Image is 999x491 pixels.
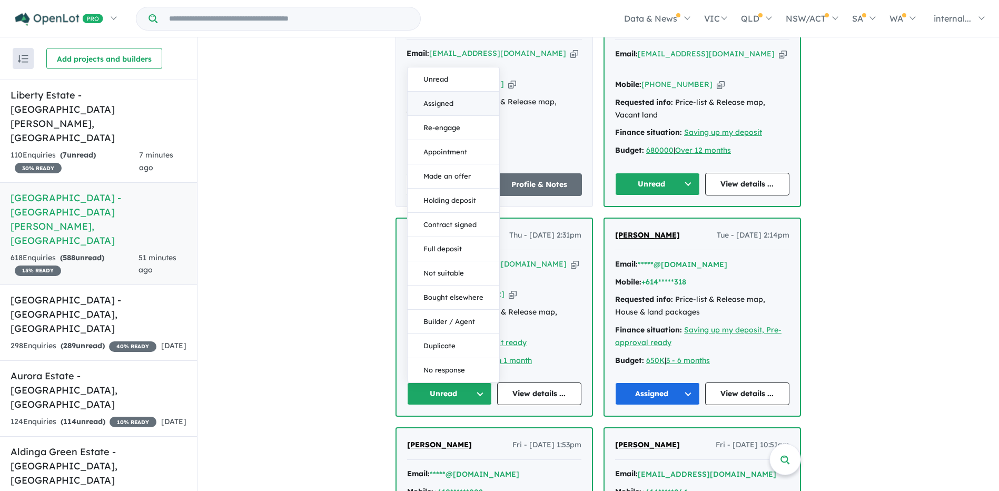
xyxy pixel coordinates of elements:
[571,259,579,270] button: Copy
[408,310,499,334] button: Builder / Agent
[509,229,581,242] span: Thu - [DATE] 2:31pm
[615,96,789,122] div: Price-list & Release map, Vacant land
[705,173,790,195] a: View details ...
[11,340,156,352] div: 298 Enquir ies
[615,356,644,365] strong: Budget:
[717,229,789,242] span: Tue - [DATE] 2:14pm
[11,149,139,174] div: 110 Enquir ies
[570,48,578,59] button: Copy
[497,173,582,196] a: Profile & Notes
[615,440,680,449] span: [PERSON_NAME]
[46,48,162,69] button: Add projects and builders
[615,355,789,367] div: |
[408,213,499,237] button: Contract signed
[638,469,776,480] button: [EMAIL_ADDRESS][DOMAIN_NAME]
[408,334,499,358] button: Duplicate
[407,48,429,58] strong: Email:
[161,417,186,426] span: [DATE]
[476,338,527,347] a: Deposit ready
[615,145,644,155] strong: Budget:
[63,341,76,350] span: 289
[646,356,665,365] u: 650K
[61,341,105,350] strong: ( unread)
[110,417,156,427] span: 10 % READY
[60,150,96,160] strong: ( unread)
[638,49,775,58] a: [EMAIL_ADDRESS][DOMAIN_NAME]
[615,439,680,451] a: [PERSON_NAME]
[63,150,67,160] span: 7
[11,252,139,277] div: 618 Enquir ies
[615,144,789,157] div: |
[615,49,638,58] strong: Email:
[408,286,499,310] button: Bought elsewhere
[675,145,731,155] a: Over 12 months
[408,92,499,116] button: Assigned
[666,356,710,365] u: 3 - 6 months
[615,382,700,405] button: Assigned
[508,78,516,90] button: Copy
[407,79,433,89] strong: Mobile:
[407,173,492,196] button: Unread
[429,48,566,58] a: [EMAIL_ADDRESS][DOMAIN_NAME]
[407,67,500,382] div: Unread
[615,97,673,107] strong: Requested info:
[615,277,641,287] strong: Mobile:
[407,96,582,121] div: Price-list & Release map, Vacant land
[615,173,700,195] button: Unread
[11,369,186,411] h5: Aurora Estate - [GEOGRAPHIC_DATA] , [GEOGRAPHIC_DATA]
[11,445,186,487] h5: Aldinga Green Estate - [GEOGRAPHIC_DATA] , [GEOGRAPHIC_DATA]
[934,13,971,24] span: internal...
[646,145,674,155] a: 680000
[63,417,76,426] span: 114
[11,88,186,145] h5: Liberty Estate - [GEOGRAPHIC_DATA][PERSON_NAME] , [GEOGRAPHIC_DATA]
[407,97,464,106] strong: Requested info:
[615,259,638,269] strong: Email:
[684,127,762,137] a: Saving up my deposit
[160,7,418,30] input: Try estate name, suburb, builder or developer
[407,440,472,449] span: [PERSON_NAME]
[60,253,104,262] strong: ( unread)
[408,237,499,261] button: Full deposit
[615,325,682,335] strong: Finance situation:
[615,469,638,478] strong: Email:
[408,116,499,140] button: Re-engage
[407,469,430,478] strong: Email:
[717,79,725,90] button: Copy
[408,67,499,92] button: Unread
[109,341,156,352] span: 40 % READY
[408,140,499,164] button: Appointment
[408,358,499,382] button: No response
[468,356,532,365] a: Less than 1 month
[63,253,75,262] span: 588
[61,417,105,426] strong: ( unread)
[716,439,789,451] span: Fri - [DATE] 10:51am
[15,266,61,276] span: 15 % READY
[161,341,186,350] span: [DATE]
[407,439,472,451] a: [PERSON_NAME]
[615,229,680,242] a: [PERSON_NAME]
[11,416,156,428] div: 124 Enquir ies
[509,289,517,300] button: Copy
[779,48,787,60] button: Copy
[615,293,789,319] div: Price-list & Release map, House & land packages
[139,150,173,172] span: 7 minutes ago
[408,261,499,286] button: Not suitable
[512,439,581,451] span: Fri - [DATE] 1:53pm
[11,191,186,248] h5: [GEOGRAPHIC_DATA] - [GEOGRAPHIC_DATA][PERSON_NAME] , [GEOGRAPHIC_DATA]
[408,164,499,189] button: Made an offer
[15,13,103,26] img: Openlot PRO Logo White
[615,127,682,137] strong: Finance situation:
[615,80,641,89] strong: Mobile:
[641,80,713,89] a: [PHONE_NUMBER]
[615,230,680,240] span: [PERSON_NAME]
[18,55,28,63] img: sort.svg
[408,189,499,213] button: Holding deposit
[615,294,673,304] strong: Requested info:
[11,293,186,336] h5: [GEOGRAPHIC_DATA] - [GEOGRAPHIC_DATA] , [GEOGRAPHIC_DATA]
[615,325,782,347] a: Saving up my deposit, Pre-approval ready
